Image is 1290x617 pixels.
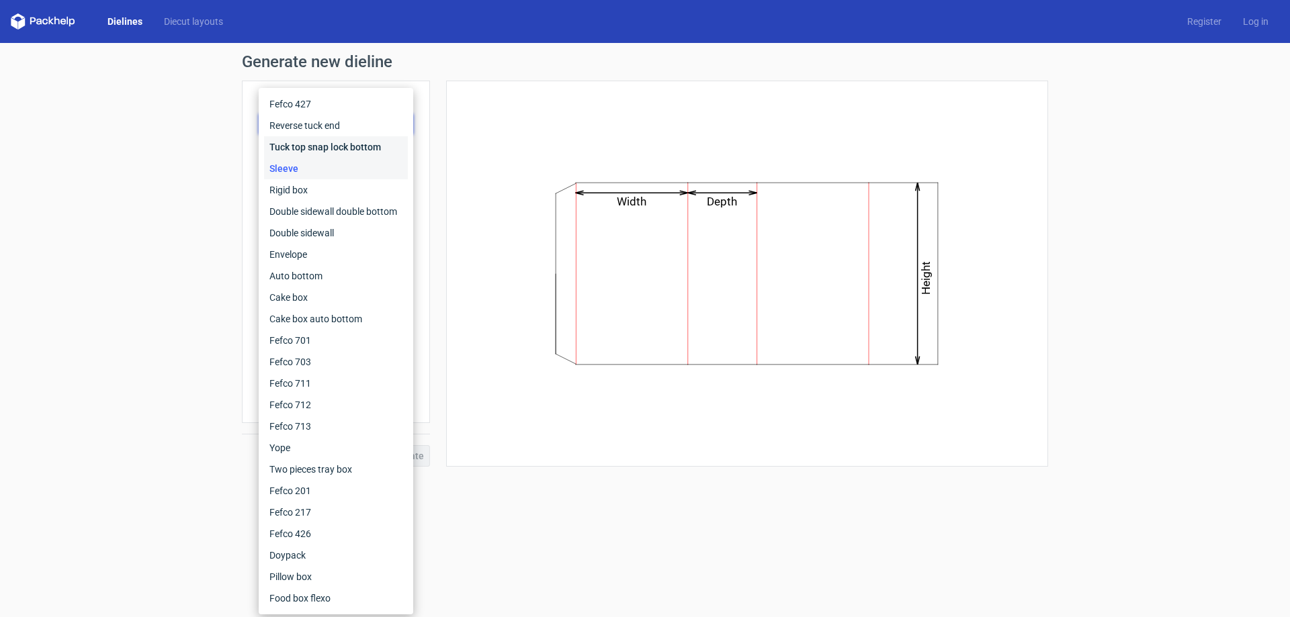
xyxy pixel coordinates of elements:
div: Tuck top snap lock bottom [264,136,408,158]
a: Log in [1232,15,1279,28]
div: Fefco 426 [264,523,408,544]
text: Depth [707,195,738,208]
div: Rigid box [264,179,408,201]
div: Sleeve [264,158,408,179]
div: Food box flexo [264,587,408,609]
div: Fefco 711 [264,373,408,394]
div: Fefco 701 [264,330,408,351]
div: Fefco 217 [264,502,408,523]
div: Double sidewall [264,222,408,244]
div: Fefco 201 [264,480,408,502]
div: Yope [264,437,408,459]
div: Doypack [264,544,408,566]
h1: Generate new dieline [242,54,1048,70]
div: Fefco 713 [264,416,408,437]
div: Fefco 712 [264,394,408,416]
a: Register [1176,15,1232,28]
div: Two pieces tray box [264,459,408,480]
text: Width [617,195,647,208]
div: Reverse tuck end [264,115,408,136]
div: Auto bottom [264,265,408,287]
div: Fefco 703 [264,351,408,373]
a: Diecut layouts [153,15,234,28]
div: Fefco 427 [264,93,408,115]
text: Height [920,261,933,295]
div: Pillow box [264,566,408,587]
div: Envelope [264,244,408,265]
div: Double sidewall double bottom [264,201,408,222]
div: Cake box [264,287,408,308]
a: Dielines [97,15,153,28]
div: Cake box auto bottom [264,308,408,330]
